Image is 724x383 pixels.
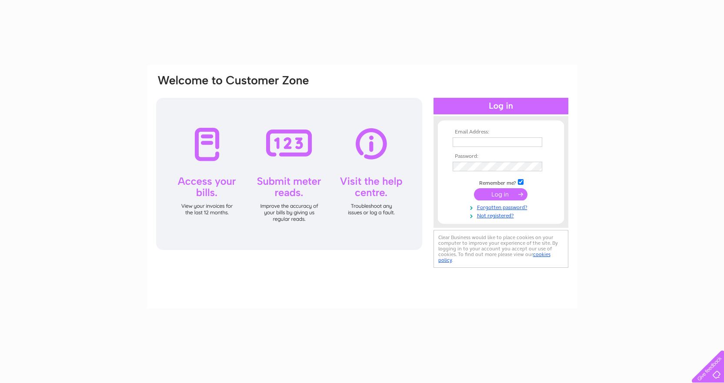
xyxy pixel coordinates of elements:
a: Not registered? [453,211,551,219]
th: Email Address: [450,129,551,135]
a: Forgotten password? [453,203,551,211]
input: Submit [474,188,527,200]
div: Clear Business would like to place cookies on your computer to improve your experience of the sit... [434,230,568,268]
th: Password: [450,153,551,160]
a: cookies policy [438,251,551,263]
td: Remember me? [450,178,551,187]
